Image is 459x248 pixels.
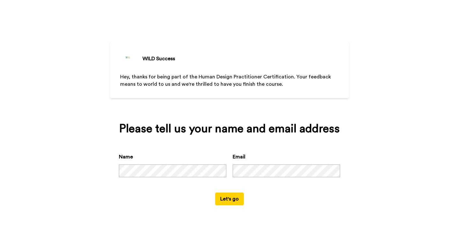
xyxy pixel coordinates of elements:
[119,122,340,135] div: Please tell us your name and email address
[233,153,245,161] label: Email
[215,193,244,205] button: Let's go
[119,153,133,161] label: Name
[142,55,175,62] div: WILD Success
[120,74,332,87] span: Hey, thanks for being part of the Human Design Practitioner Certification. Your feedback means to...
